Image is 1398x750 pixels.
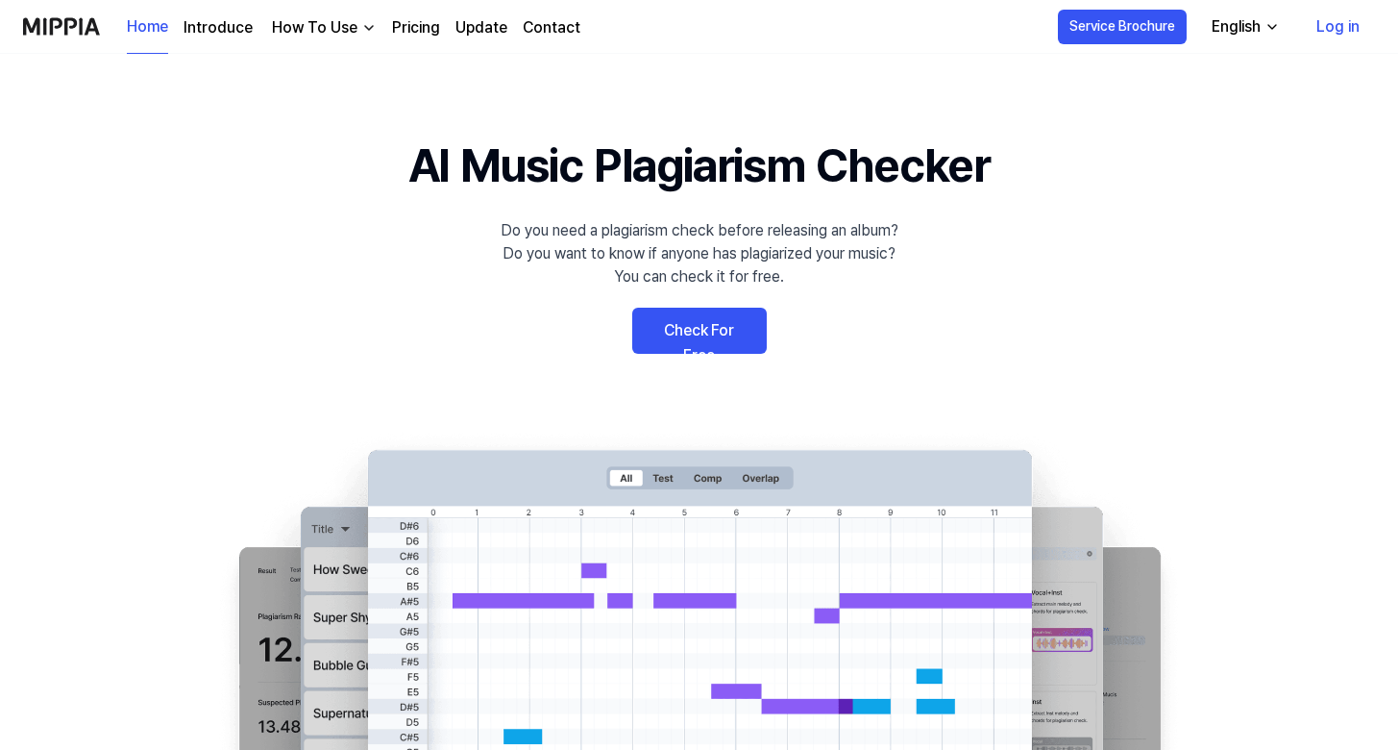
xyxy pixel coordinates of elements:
div: How To Use [268,16,361,39]
a: Contact [523,16,580,39]
img: down [361,20,377,36]
button: English [1196,8,1291,46]
button: How To Use [268,16,377,39]
a: Introduce [184,16,253,39]
a: Update [455,16,507,39]
div: English [1208,15,1264,38]
a: Check For Free [632,308,767,354]
button: Service Brochure [1058,10,1187,44]
h1: AI Music Plagiarism Checker [408,131,990,200]
a: Home [127,1,168,54]
div: Do you need a plagiarism check before releasing an album? Do you want to know if anyone has plagi... [501,219,898,288]
a: Pricing [392,16,440,39]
